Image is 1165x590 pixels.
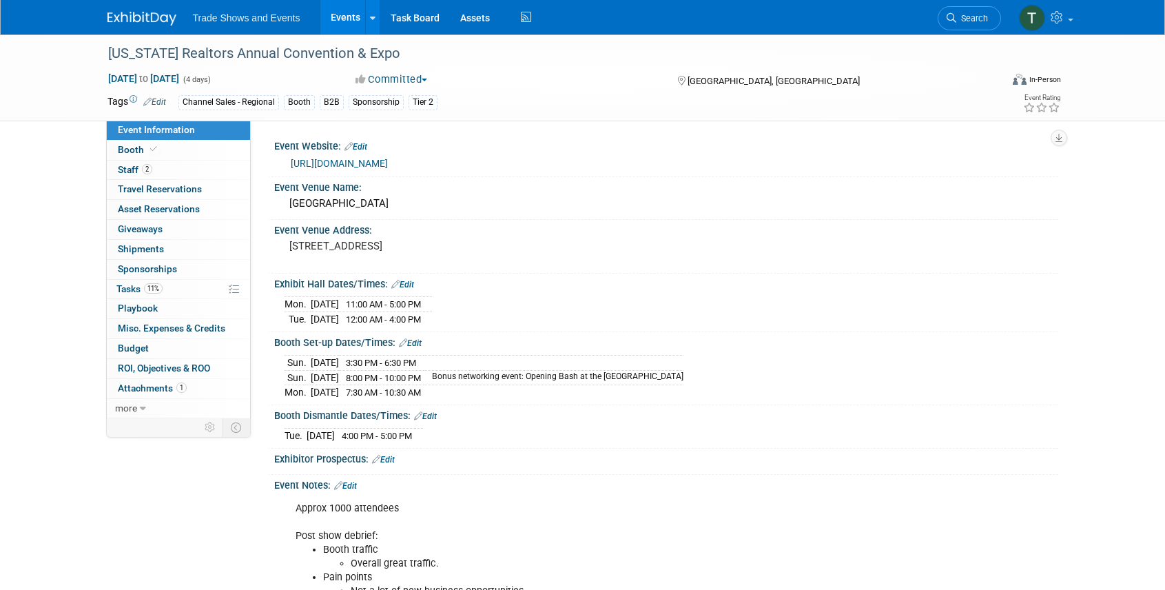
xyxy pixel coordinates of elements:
[938,6,1001,30] a: Search
[118,363,210,374] span: ROI, Objectives & ROO
[274,177,1058,194] div: Event Venue Name:
[107,141,250,160] a: Booth
[349,95,404,110] div: Sponsorship
[143,97,166,107] a: Edit
[311,297,339,312] td: [DATE]
[107,72,180,85] span: [DATE] [DATE]
[118,223,163,234] span: Giveaways
[1023,94,1060,101] div: Event Rating
[107,94,166,110] td: Tags
[285,312,311,327] td: Tue.
[291,158,388,169] a: [URL][DOMAIN_NAME]
[142,164,152,174] span: 2
[289,240,586,252] pre: [STREET_ADDRESS]
[285,356,311,371] td: Sun.
[346,373,421,383] span: 8:00 PM - 10:00 PM
[688,76,860,86] span: [GEOGRAPHIC_DATA], [GEOGRAPHIC_DATA]
[193,12,300,23] span: Trade Shows and Events
[284,95,315,110] div: Booth
[323,543,898,571] li: Booth traffic
[107,399,250,418] a: more
[956,13,988,23] span: Search
[116,283,163,294] span: Tasks
[115,403,137,414] span: more
[274,449,1058,467] div: Exhibitor Prospectus:
[107,240,250,259] a: Shipments
[198,418,223,436] td: Personalize Event Tab Strip
[409,95,437,110] div: Tier 2
[144,283,163,294] span: 11%
[107,121,250,140] a: Event Information
[118,144,160,155] span: Booth
[118,203,200,214] span: Asset Reservations
[107,299,250,318] a: Playbook
[311,385,339,400] td: [DATE]
[118,124,195,135] span: Event Information
[107,379,250,398] a: Attachments1
[1019,5,1045,31] img: Tiff Wagner
[107,319,250,338] a: Misc. Expenses & Credits
[103,41,980,66] div: [US_STATE] Realtors Annual Convention & Expo
[107,220,250,239] a: Giveaways
[346,387,421,398] span: 7:30 AM - 10:30 AM
[274,332,1058,350] div: Booth Set-up Dates/Times:
[346,358,416,368] span: 3:30 PM - 6:30 PM
[118,263,177,274] span: Sponsorships
[274,475,1058,493] div: Event Notes:
[137,73,150,84] span: to
[274,136,1058,154] div: Event Website:
[118,164,152,175] span: Staff
[320,95,344,110] div: B2B
[118,383,187,394] span: Attachments
[118,183,202,194] span: Travel Reservations
[118,243,164,254] span: Shipments
[1029,74,1061,85] div: In-Person
[107,359,250,378] a: ROI, Objectives & ROO
[311,312,339,327] td: [DATE]
[107,180,250,199] a: Travel Reservations
[274,274,1058,292] div: Exhibit Hall Dates/Times:
[344,142,367,152] a: Edit
[307,429,335,443] td: [DATE]
[311,356,339,371] td: [DATE]
[346,314,421,325] span: 12:00 AM - 4:00 PM
[311,370,339,385] td: [DATE]
[920,72,1062,92] div: Event Format
[107,280,250,299] a: Tasks11%
[285,370,311,385] td: Sun.
[285,385,311,400] td: Mon.
[334,481,357,491] a: Edit
[222,418,250,436] td: Toggle Event Tabs
[150,145,157,153] i: Booth reservation complete
[107,260,250,279] a: Sponsorships
[107,339,250,358] a: Budget
[285,429,307,443] td: Tue.
[118,323,225,334] span: Misc. Expenses & Credits
[1013,74,1027,85] img: Format-Inperson.png
[274,405,1058,423] div: Booth Dismantle Dates/Times:
[107,200,250,219] a: Asset Reservations
[107,12,176,26] img: ExhibitDay
[285,193,1048,214] div: [GEOGRAPHIC_DATA]
[346,299,421,309] span: 11:00 AM - 5:00 PM
[182,75,211,84] span: (4 days)
[391,280,414,289] a: Edit
[285,297,311,312] td: Mon.
[351,557,898,571] li: Overall great traffic.
[178,95,279,110] div: Channel Sales - Regional
[351,72,433,87] button: Committed
[414,411,437,421] a: Edit
[118,343,149,354] span: Budget
[399,338,422,348] a: Edit
[372,455,395,465] a: Edit
[118,303,158,314] span: Playbook
[424,370,683,385] td: Bonus networking event: Opening Bash at the [GEOGRAPHIC_DATA]
[342,431,412,441] span: 4:00 PM - 5:00 PM
[176,383,187,393] span: 1
[274,220,1058,237] div: Event Venue Address:
[107,161,250,180] a: Staff2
